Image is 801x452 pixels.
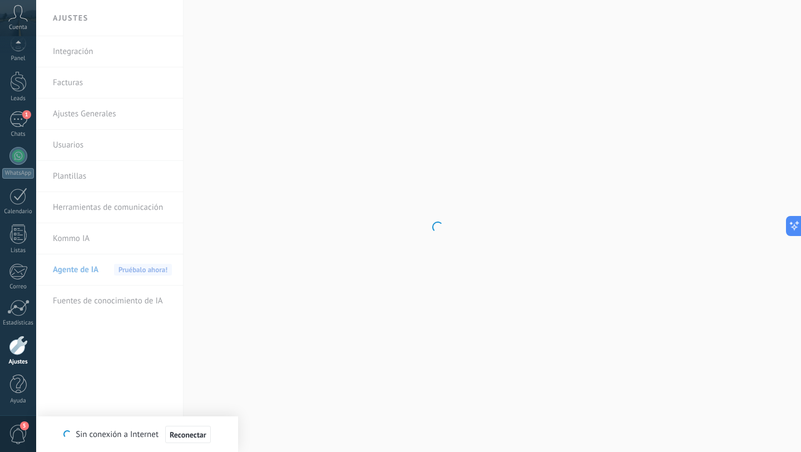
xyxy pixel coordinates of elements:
[9,24,27,31] span: Cuenta
[2,95,34,102] div: Leads
[2,283,34,291] div: Correo
[170,431,206,439] span: Reconectar
[22,110,31,119] span: 1
[2,320,34,327] div: Estadísticas
[2,131,34,138] div: Chats
[63,425,210,444] div: Sin conexión a Internet
[2,397,34,405] div: Ayuda
[2,208,34,215] div: Calendario
[2,168,34,179] div: WhatsApp
[2,247,34,254] div: Listas
[2,358,34,366] div: Ajustes
[20,421,29,430] span: 5
[165,426,211,444] button: Reconectar
[2,55,34,62] div: Panel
